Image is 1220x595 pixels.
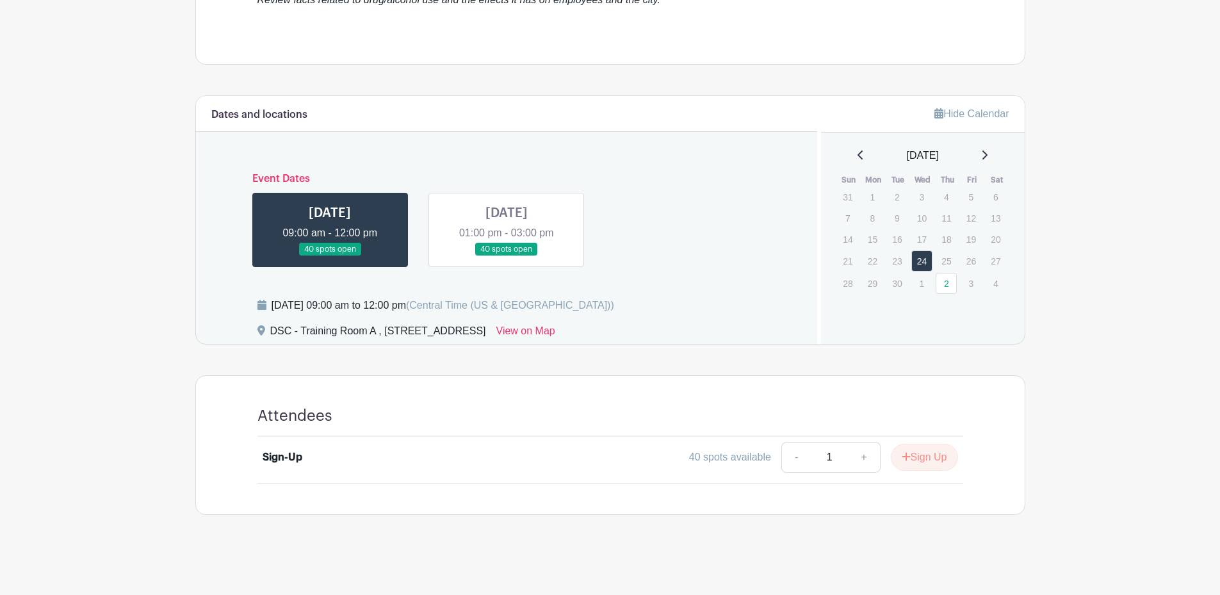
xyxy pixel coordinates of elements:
div: Sign-Up [263,450,302,465]
span: [DATE] [907,148,939,163]
p: 4 [936,187,957,207]
a: 24 [911,250,932,272]
a: - [781,442,811,473]
h6: Dates and locations [211,109,307,121]
p: 29 [862,273,883,293]
p: 1 [862,187,883,207]
th: Fri [960,174,985,186]
p: 14 [837,229,858,249]
th: Wed [911,174,936,186]
p: 20 [985,229,1006,249]
th: Tue [886,174,911,186]
button: Sign Up [891,444,958,471]
span: (Central Time (US & [GEOGRAPHIC_DATA])) [406,300,614,311]
p: 3 [911,187,932,207]
p: 3 [961,273,982,293]
p: 23 [886,251,907,271]
a: 2 [936,273,957,294]
th: Sun [836,174,861,186]
p: 9 [886,208,907,228]
p: 6 [985,187,1006,207]
p: 22 [862,251,883,271]
p: 25 [936,251,957,271]
p: 10 [911,208,932,228]
p: 26 [961,251,982,271]
p: 19 [961,229,982,249]
p: 28 [837,273,858,293]
a: Hide Calendar [934,108,1009,119]
div: [DATE] 09:00 am to 12:00 pm [272,298,614,313]
h4: Attendees [257,407,332,425]
p: 30 [886,273,907,293]
th: Mon [861,174,886,186]
div: 40 spots available [689,450,771,465]
a: + [848,442,880,473]
p: 12 [961,208,982,228]
p: 7 [837,208,858,228]
th: Sat [984,174,1009,186]
p: 18 [936,229,957,249]
p: 16 [886,229,907,249]
div: DSC - Training Room A , [STREET_ADDRESS] [270,323,486,344]
p: 4 [985,273,1006,293]
th: Thu [935,174,960,186]
p: 8 [862,208,883,228]
p: 13 [985,208,1006,228]
p: 27 [985,251,1006,271]
p: 5 [961,187,982,207]
p: 1 [911,273,932,293]
h6: Event Dates [242,173,772,185]
p: 11 [936,208,957,228]
p: 31 [837,187,858,207]
p: 2 [886,187,907,207]
p: 15 [862,229,883,249]
p: 21 [837,251,858,271]
a: View on Map [496,323,555,344]
p: 17 [911,229,932,249]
